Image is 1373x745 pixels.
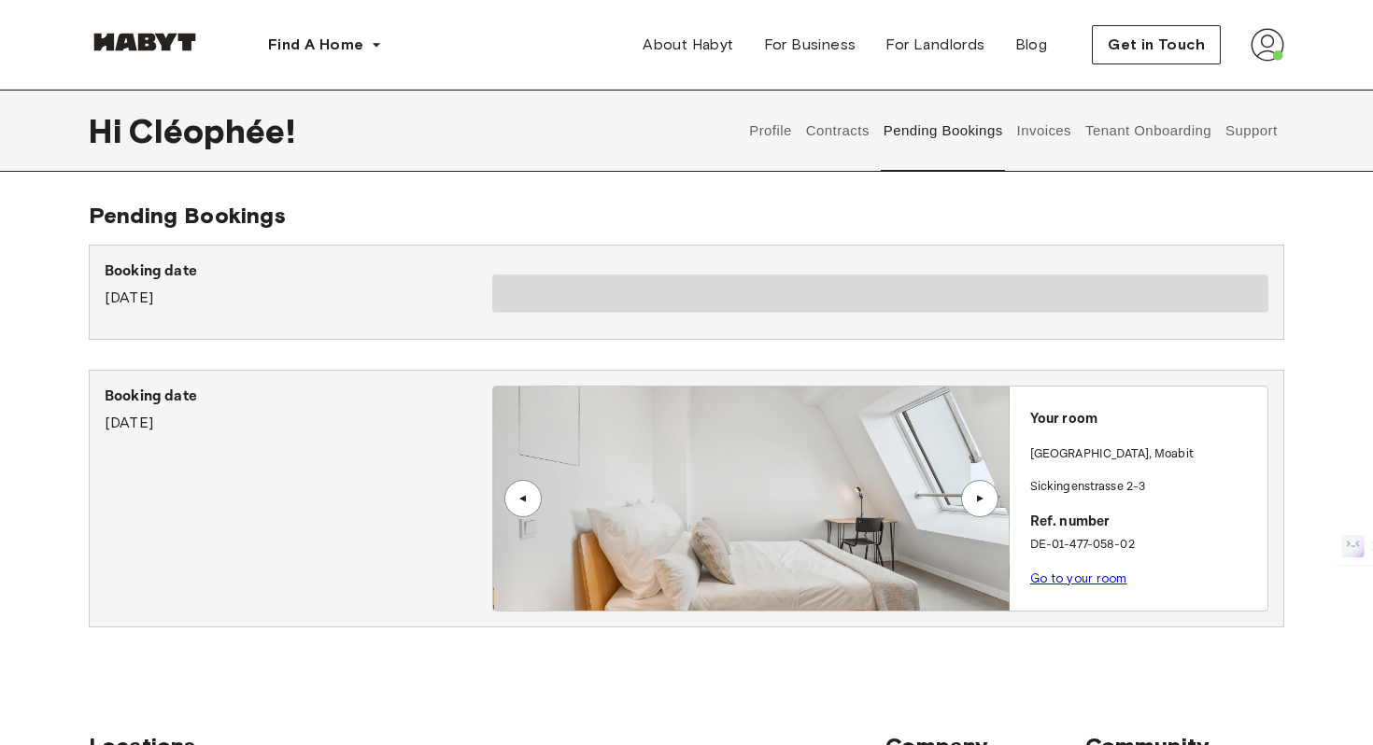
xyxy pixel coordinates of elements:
p: Your room [1030,409,1260,430]
button: Get in Touch [1092,25,1221,64]
button: Profile [747,90,795,172]
span: Find A Home [268,34,363,56]
span: Cléophée ! [129,111,294,150]
div: ▲ [514,493,532,504]
a: For Business [749,26,871,63]
div: user profile tabs [743,90,1284,172]
span: About Habyt [643,34,733,56]
span: Hi [89,111,129,150]
button: Find A Home [253,26,397,63]
span: Blog [1015,34,1048,56]
a: Blog [1000,26,1063,63]
div: [DATE] [105,260,492,309]
a: For Landlords [871,26,999,63]
img: Image of the room [493,387,1009,611]
button: Pending Bookings [881,90,1005,172]
p: DE-01-477-058-02 [1030,536,1260,555]
button: Contracts [803,90,871,172]
span: For Business [764,34,856,56]
a: About Habyt [628,26,748,63]
img: avatar [1251,28,1284,62]
p: [GEOGRAPHIC_DATA] , Moabit [1030,445,1194,464]
span: Get in Touch [1108,34,1205,56]
img: Habyt [89,33,201,51]
span: For Landlords [885,34,984,56]
p: Ref. number [1030,512,1260,533]
p: Booking date [105,260,492,283]
button: Tenant Onboarding [1083,90,1214,172]
p: Booking date [105,386,492,408]
p: Sickingenstrasse 2-3 [1030,478,1260,497]
span: Pending Bookings [89,202,286,229]
button: Support [1223,90,1280,172]
div: [DATE] [105,386,492,434]
div: ▲ [970,493,989,504]
button: Invoices [1014,90,1073,172]
a: Go to your room [1030,571,1127,585]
